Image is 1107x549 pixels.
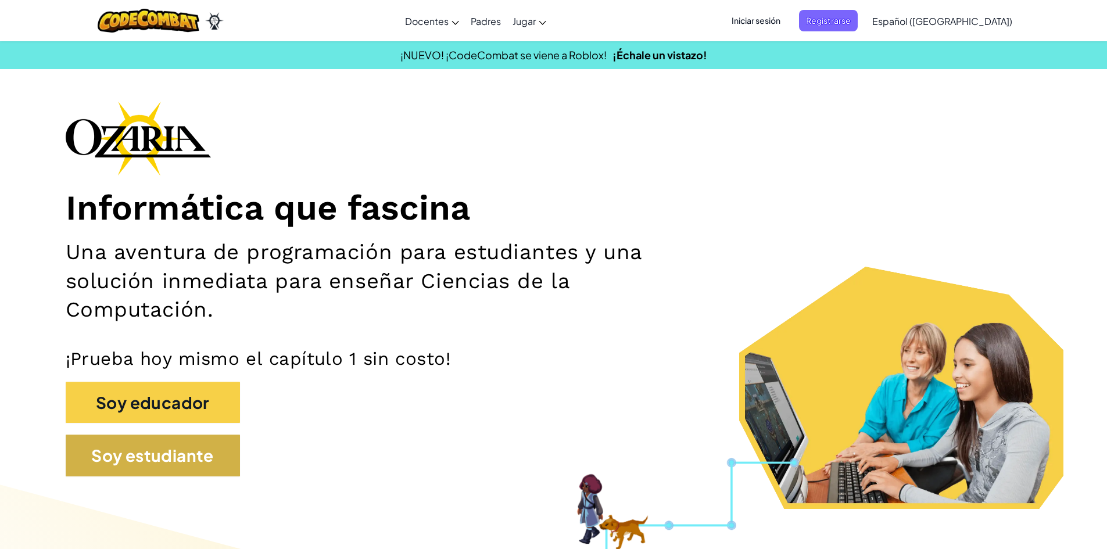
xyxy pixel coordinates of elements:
span: Español ([GEOGRAPHIC_DATA]) [872,15,1012,27]
a: Padres [465,5,507,37]
a: Docentes [399,5,465,37]
span: Jugar [513,15,536,27]
img: Ozaria [205,12,224,30]
h1: Informática que fascina [66,187,1042,229]
button: Iniciar sesión [725,10,787,31]
button: Soy educador [66,382,240,424]
a: Español ([GEOGRAPHIC_DATA]) [866,5,1018,37]
p: ¡Prueba hoy mismo el capítulo 1 sin costo! [66,347,1042,370]
img: Ozaria branding logo [66,101,211,175]
button: Soy estudiante [66,435,240,476]
a: Jugar [507,5,552,37]
img: CodeCombat logo [98,9,199,33]
a: ¡Échale un vistazo! [612,48,707,62]
h2: Una aventura de programación para estudiantes y una solución inmediata para enseñar Ciencias de l... [66,238,720,324]
span: Docentes [405,15,449,27]
span: ¡NUEVO! ¡CodeCombat se viene a Roblox! [400,48,607,62]
button: Registrarse [799,10,858,31]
